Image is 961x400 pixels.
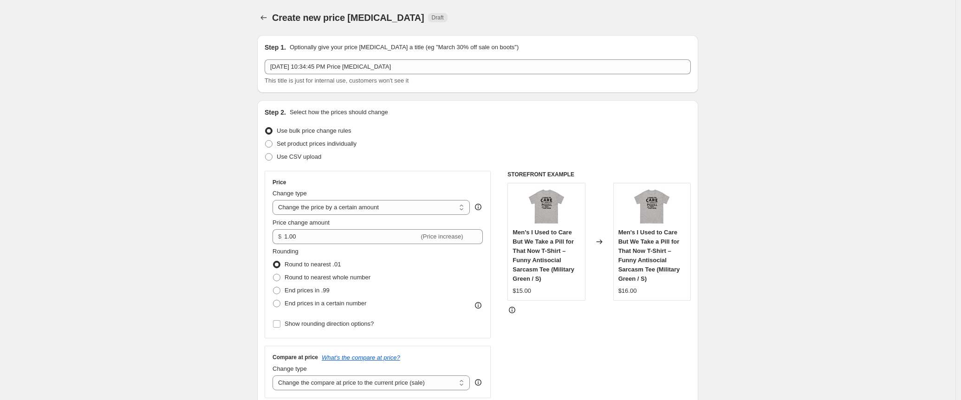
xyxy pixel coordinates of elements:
[273,219,330,226] span: Price change amount
[278,233,281,240] span: $
[290,43,519,52] p: Optionally give your price [MEDICAL_DATA] a title (eg "March 30% off sale on boots")
[265,77,409,84] span: This title is just for internal use, customers won't see it
[290,108,388,117] p: Select how the prices should change
[277,140,357,147] span: Set product prices individually
[474,378,483,387] div: help
[285,261,341,268] span: Round to nearest .01
[322,354,400,361] button: What's the compare at price?
[265,108,286,117] h2: Step 2.
[513,229,574,282] span: Men's I Used to Care But We Take a Pill for That Now T-Shirt – Funny Antisocial Sarcasm Tee (Mili...
[273,179,286,186] h3: Price
[272,13,424,23] span: Create new price [MEDICAL_DATA]
[285,287,330,294] span: End prices in .99
[273,354,318,361] h3: Compare at price
[265,43,286,52] h2: Step 1.
[474,202,483,212] div: help
[285,320,374,327] span: Show rounding direction options?
[618,229,680,282] span: Men's I Used to Care But We Take a Pill for That Now T-Shirt – Funny Antisocial Sarcasm Tee (Mili...
[265,59,691,74] input: 30% off holiday sale
[285,274,370,281] span: Round to nearest whole number
[273,190,307,197] span: Change type
[285,300,366,307] span: End prices in a certain number
[421,233,463,240] span: (Price increase)
[507,171,691,178] h6: STOREFRONT EXAMPLE
[277,127,351,134] span: Use bulk price change rules
[273,365,307,372] span: Change type
[513,286,531,296] div: $15.00
[432,14,444,21] span: Draft
[528,188,565,225] img: unisex-classic-tee-sport-grey-front-686995a3ae4c8_80x.jpg
[618,286,637,296] div: $16.00
[257,11,270,24] button: Price change jobs
[277,153,321,160] span: Use CSV upload
[284,229,419,244] input: -10.00
[273,248,299,255] span: Rounding
[633,188,670,225] img: unisex-classic-tee-sport-grey-front-686995a3ae4c8_80x.jpg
